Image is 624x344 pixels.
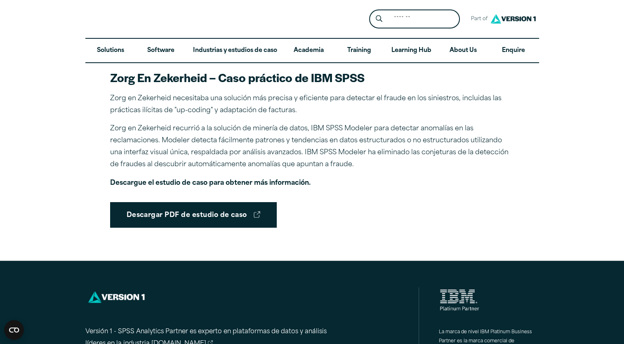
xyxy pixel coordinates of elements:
a: Descargar PDF de estudio de caso [110,202,277,228]
a: Enquire [488,39,539,63]
a: Industrias y estudios de caso [186,39,284,63]
p: Zorg en Zekerheid necesitaba una solución más precisa y eficiente para detectar el fraude en los ... [110,93,514,117]
button: Search magnifying glass icon [371,12,386,27]
a: Solutions [85,39,136,63]
span: Part of [466,13,488,25]
nav: Desktop version of site main menu [85,39,539,63]
form: Site Header Search Form [369,9,460,29]
a: Software [136,39,186,63]
button: Widget de CMP abierto [4,320,24,340]
a: Training [334,39,385,63]
strong: Descargue el estudio de caso para obtener más información. [110,180,311,186]
img: SPSS Analytics Partner [87,9,153,29]
a: Academia [284,39,334,63]
svg: Search magnifying glass icon [376,15,382,22]
p: Zorg en Zekerheid recurrió a la solución de minería de datos, IBM SPSS Modeler para detectar anom... [110,123,514,170]
a: About Us [438,39,489,63]
a: Learning Hub [385,39,438,63]
font: Descargar PDF de estudio de caso [127,210,247,221]
img: Version1 Logo [488,11,538,26]
strong: Zorg En Zekerheid – Caso práctico de IBM SPSS [110,69,365,85]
